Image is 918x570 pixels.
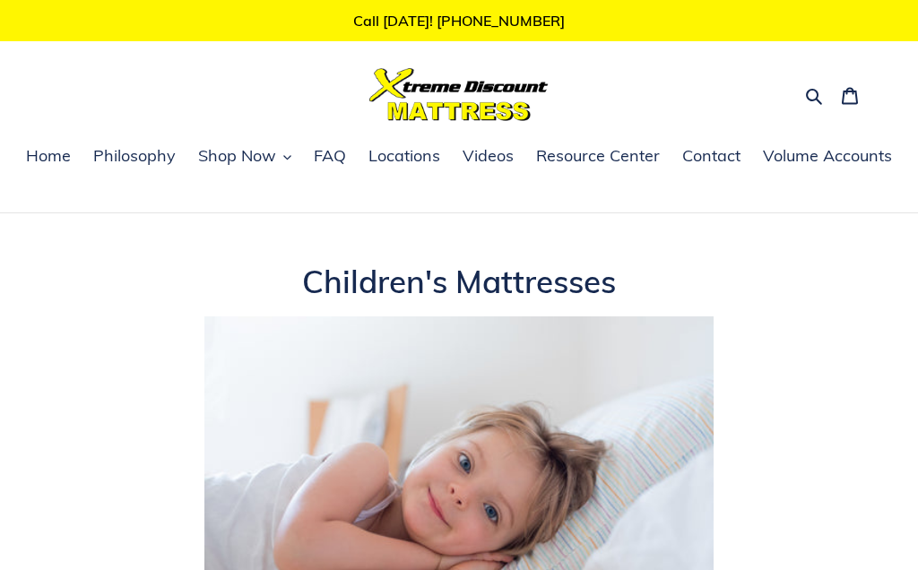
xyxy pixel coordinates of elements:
span: Resource Center [536,145,660,167]
span: FAQ [314,145,346,167]
button: Shop Now [189,143,300,170]
a: Philosophy [84,143,185,170]
img: Xtreme Discount Mattress [369,68,549,121]
span: Home [26,145,71,167]
span: Philosophy [93,145,176,167]
span: Locations [368,145,440,167]
span: Contact [682,145,740,167]
a: Contact [673,143,749,170]
a: FAQ [305,143,355,170]
span: Children's Mattresses [302,262,616,301]
a: Videos [454,143,523,170]
a: Volume Accounts [754,143,901,170]
span: Shop Now [198,145,276,167]
a: Resource Center [527,143,669,170]
a: Home [17,143,80,170]
span: Videos [463,145,514,167]
a: Locations [359,143,449,170]
span: Volume Accounts [763,145,892,167]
